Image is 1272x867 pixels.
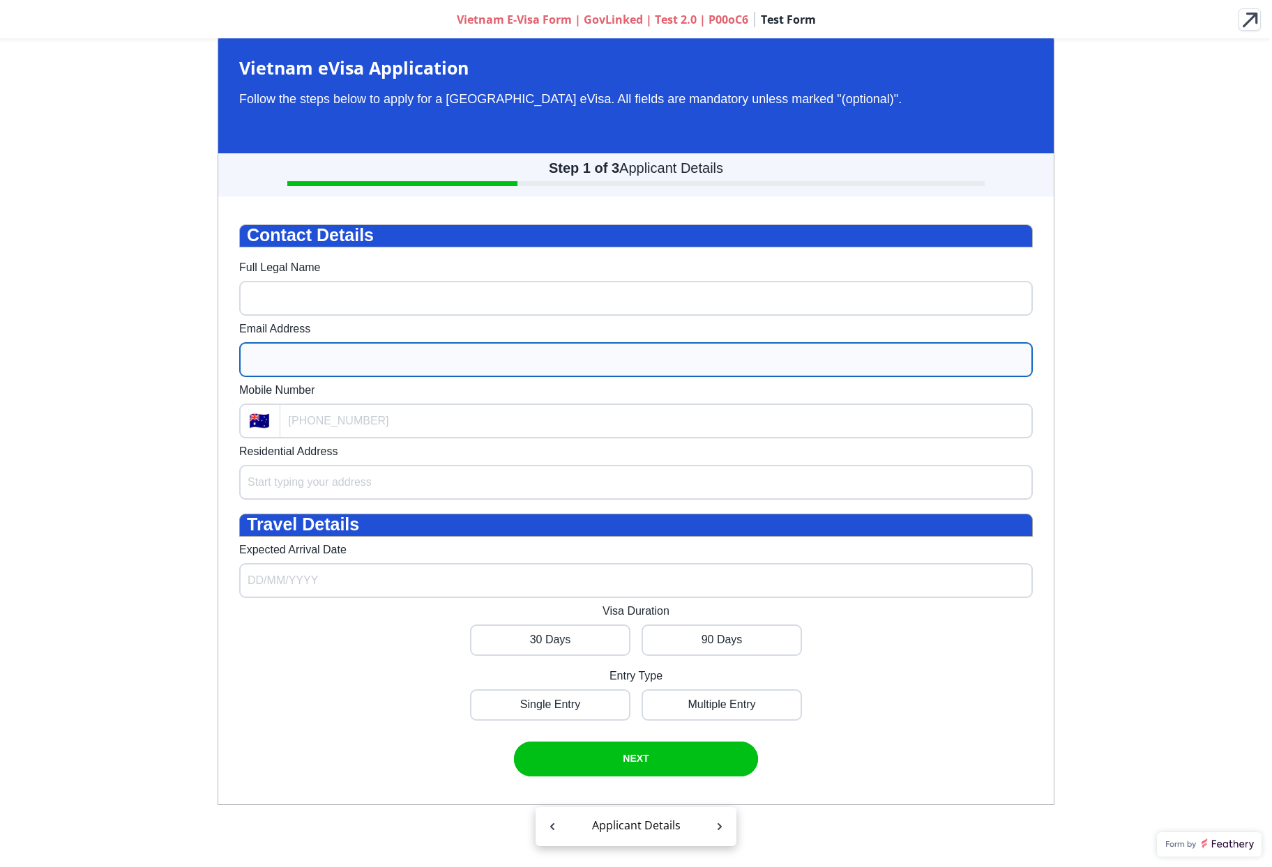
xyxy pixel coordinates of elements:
[755,12,816,27] span: Test Form
[239,92,902,106] span: Follow the steps below to apply for a [GEOGRAPHIC_DATA] eVisa. All fields are mandatory unless ma...
[239,56,469,79] span: Vietnam eVisa Application
[1157,832,1262,857] div: Form by
[239,404,280,438] div: 🇦🇺
[239,544,347,556] label: Expected Arrival Date
[549,160,619,176] span: Step 1 of 3
[239,261,321,274] label: Full Legal Name
[603,605,669,617] label: Visa Duration
[1202,838,1254,850] img: Feathery Logo
[239,445,338,458] label: Residential Address
[457,12,755,27] span: Vietnam E-Visa Form | GovLinked | Test 2.0 | P00oC6
[239,323,310,335] label: Email Address
[592,818,681,833] span: Applicant Details
[609,670,662,682] label: Entry Type
[514,742,758,776] button: NEXT
[239,384,315,397] label: Mobile Number
[247,225,374,245] span: Contact Details
[247,514,359,534] span: Travel Details
[1157,832,1262,857] a: Form byFeathery Logo
[619,160,723,176] span: Applicant Details
[623,753,649,764] span: NEXT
